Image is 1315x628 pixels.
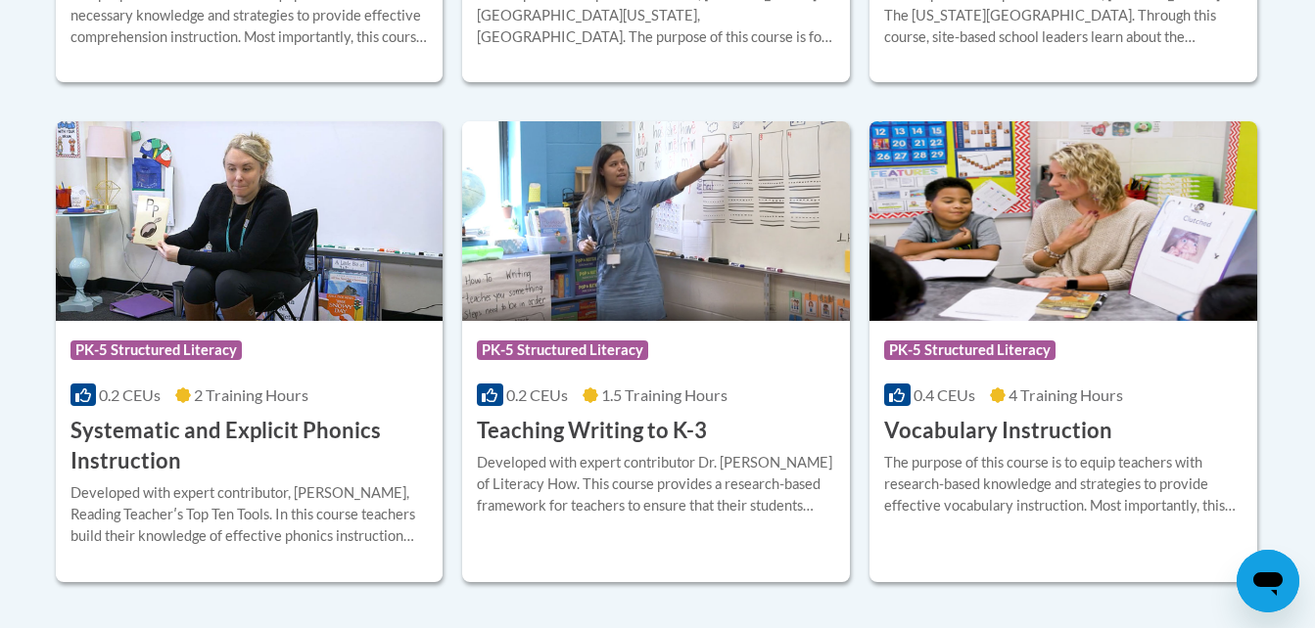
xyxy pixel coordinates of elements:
a: Course LogoPK-5 Structured Literacy0.2 CEUs1.5 Training Hours Teaching Writing to K-3Developed wi... [462,121,850,581]
span: 0.2 CEUs [99,385,161,404]
iframe: Button to launch messaging window [1237,550,1299,612]
div: Developed with expert contributor Dr. [PERSON_NAME] of Literacy How. This course provides a resea... [477,452,835,516]
span: PK-5 Structured Literacy [884,340,1056,360]
span: PK-5 Structured Literacy [70,340,242,360]
div: The purpose of this course is to equip teachers with research-based knowledge and strategies to p... [884,452,1243,516]
h3: Systematic and Explicit Phonics Instruction [70,416,429,476]
span: 1.5 Training Hours [601,385,728,404]
span: 2 Training Hours [194,385,308,404]
a: Course LogoPK-5 Structured Literacy0.2 CEUs2 Training Hours Systematic and Explicit Phonics Instr... [56,121,444,581]
span: 0.2 CEUs [506,385,568,404]
img: Course Logo [869,121,1257,321]
img: Course Logo [56,121,444,321]
span: 0.4 CEUs [914,385,975,404]
a: Course LogoPK-5 Structured Literacy0.4 CEUs4 Training Hours Vocabulary InstructionThe purpose of ... [869,121,1257,581]
h3: Vocabulary Instruction [884,416,1112,446]
span: PK-5 Structured Literacy [477,340,648,360]
img: Course Logo [462,121,850,321]
h3: Teaching Writing to K-3 [477,416,707,446]
span: 4 Training Hours [1009,385,1123,404]
div: Developed with expert contributor, [PERSON_NAME], Reading Teacherʹs Top Ten Tools. In this course... [70,482,429,547]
